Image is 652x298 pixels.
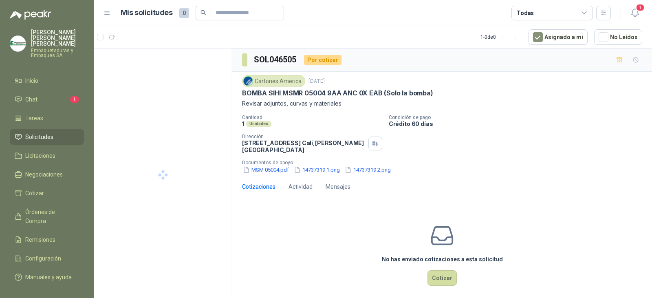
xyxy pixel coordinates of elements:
a: Chat1 [10,92,84,107]
div: Todas [517,9,534,18]
div: Unidades [246,121,271,127]
p: Crédito 60 días [389,120,649,127]
p: Documentos de apoyo [242,160,649,166]
a: Configuración [10,251,84,266]
span: Tareas [25,114,43,123]
p: BOMBA SIHI MSMR 05004 9AA ANC 0X EAB (Solo la bomba) [242,89,433,97]
p: 1 [242,120,244,127]
h1: Mis solicitudes [121,7,173,19]
a: Inicio [10,73,84,88]
div: Actividad [289,182,313,191]
a: Cotizar [10,185,84,201]
span: 0 [179,8,189,18]
p: Condición de pago [389,115,649,120]
img: Company Logo [10,36,26,51]
div: Por cotizar [304,55,341,65]
p: Revisar adjuntos, curvas y materiales [242,99,642,108]
div: 1 - 0 de 0 [480,31,522,44]
a: Remisiones [10,232,84,247]
button: 14737319 1.png [293,166,341,174]
span: search [200,10,206,15]
img: Logo peakr [10,10,51,20]
img: Company Logo [244,77,253,86]
span: Configuración [25,254,61,263]
span: Chat [25,95,37,104]
h3: SOL046505 [254,53,297,66]
a: Tareas [10,110,84,126]
div: Cartones America [242,75,305,87]
a: Licitaciones [10,148,84,163]
p: Dirección [242,134,365,139]
div: Cotizaciones [242,182,275,191]
span: Solicitudes [25,132,53,141]
span: Negociaciones [25,170,63,179]
button: 1 [628,6,642,20]
button: Cotizar [427,270,457,286]
p: [DATE] [308,77,325,85]
button: 14737319 2.png [344,166,392,174]
p: [STREET_ADDRESS] Cali , [PERSON_NAME][GEOGRAPHIC_DATA] [242,139,365,153]
p: Cantidad [242,115,382,120]
p: [PERSON_NAME] [PERSON_NAME] [PERSON_NAME] [31,29,84,46]
span: 1 [636,4,645,11]
span: Inicio [25,76,38,85]
span: Remisiones [25,235,55,244]
span: Cotizar [25,189,44,198]
span: 1 [70,96,79,103]
button: No Leídos [594,29,642,45]
p: Empaquetaduras y Empaques SA [31,48,84,58]
a: Solicitudes [10,129,84,145]
a: Manuales y ayuda [10,269,84,285]
span: Manuales y ayuda [25,273,72,282]
h3: No has enviado cotizaciones a esta solicitud [382,255,503,264]
div: Mensajes [326,182,350,191]
button: MSM 05004.pdf [242,166,290,174]
a: Negociaciones [10,167,84,182]
a: Órdenes de Compra [10,204,84,229]
span: Licitaciones [25,151,55,160]
span: Órdenes de Compra [25,207,76,225]
button: Asignado a mi [529,29,588,45]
